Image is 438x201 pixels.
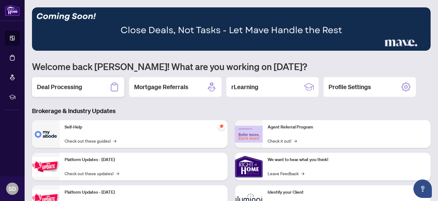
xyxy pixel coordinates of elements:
[32,61,431,72] h1: Welcome back [PERSON_NAME]! What are you working on [DATE]?
[32,107,431,115] h3: Brokerage & Industry Updates
[32,7,431,51] img: Slide 2
[422,45,424,47] button: 5
[268,170,304,177] a: Leave Feedback→
[32,157,60,176] img: Platform Updates - July 21, 2025
[65,189,223,196] p: Platform Updates - [DATE]
[413,179,432,198] button: Open asap
[235,153,263,180] img: We want to hear what you think!
[5,5,20,16] img: logo
[134,83,188,91] h2: Mortgage Referrals
[395,45,397,47] button: 1
[65,170,119,177] a: Check out these updates!→
[65,156,223,163] p: Platform Updates - [DATE]
[268,156,426,163] p: We want to hear what you think!
[37,83,82,91] h2: Deal Processing
[400,45,402,47] button: 2
[32,120,60,148] img: Self-Help
[268,137,297,144] a: Check it out!→
[9,184,16,193] span: SD
[328,83,371,91] h2: Profile Settings
[268,189,426,196] p: Identify your Client
[301,170,304,177] span: →
[294,137,297,144] span: →
[417,45,420,47] button: 4
[116,170,119,177] span: →
[235,126,263,143] img: Agent Referral Program
[65,137,116,144] a: Check out these guides!→
[113,137,116,144] span: →
[65,124,223,131] p: Self-Help
[405,45,415,47] button: 3
[231,83,258,91] h2: rLearning
[268,124,426,131] p: Agent Referral Program
[218,123,225,130] span: pushpin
